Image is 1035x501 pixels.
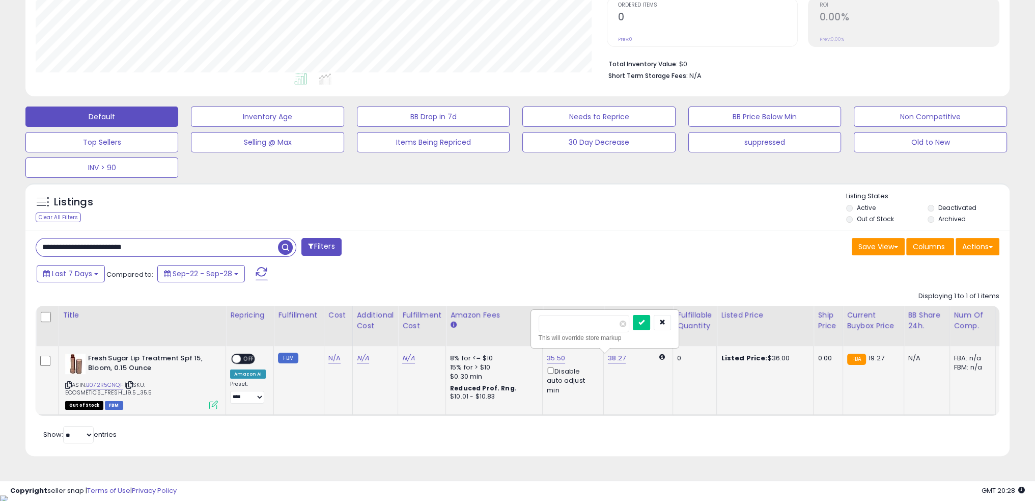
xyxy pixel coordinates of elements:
div: FBM: n/a [954,363,988,372]
button: Sep-22 - Sep-28 [157,265,245,282]
div: Repricing [230,310,269,321]
button: suppressed [688,132,841,152]
div: This will override store markup [539,333,671,343]
label: Deactivated [938,203,976,212]
strong: Copyright [10,486,47,495]
p: Listing States: [846,192,1010,201]
small: FBA [847,354,866,365]
button: INV > 90 [25,157,178,178]
span: N/A [689,71,702,81]
button: Last 7 Days [37,265,105,282]
div: Fulfillment Cost [402,310,441,331]
label: Active [857,203,876,212]
div: Amazon AI [230,370,266,379]
span: ROI [819,3,999,8]
label: Archived [938,215,966,223]
span: OFF [241,355,257,363]
i: Calculated using Dynamic Max Price. [659,354,665,360]
div: $10.01 - $10.83 [450,392,535,401]
button: Actions [956,238,999,255]
span: Columns [913,242,945,252]
div: Displaying 1 to 1 of 1 items [918,292,999,301]
button: Non Competitive [854,107,1006,127]
span: | SKU: ECOSMETICS_FRESH_19.5_35.5 [65,381,152,396]
span: Ordered Items [618,3,798,8]
div: $36.00 [721,354,805,363]
a: N/A [402,353,414,363]
div: 0.00 [818,354,834,363]
span: Compared to: [106,270,153,279]
span: Show: entries [43,430,117,439]
li: $0 [608,57,992,69]
a: Terms of Use [87,486,130,495]
div: Title [63,310,221,321]
a: Privacy Policy [132,486,177,495]
a: N/A [357,353,369,363]
span: FBM [105,401,123,410]
div: Num of Comp. [954,310,991,331]
div: BB Share 24h. [908,310,945,331]
h2: 0 [618,11,798,25]
div: Fulfillable Quantity [677,310,712,331]
div: $0.30 min [450,372,535,381]
small: Prev: 0.00% [819,36,844,42]
a: 38.27 [608,353,626,363]
label: Out of Stock [857,215,894,223]
a: 35.50 [547,353,565,363]
div: Clear All Filters [36,213,81,222]
button: Filters [301,238,341,256]
div: Preset: [230,381,266,404]
b: Listed Price: [721,353,767,363]
button: BB Price Below Min [688,107,841,127]
div: Cost [328,310,348,321]
div: Disable auto adjust min [547,365,596,395]
div: Ship Price [818,310,838,331]
button: BB Drop in 7d [357,107,510,127]
span: 2025-10-7 20:28 GMT [982,486,1025,495]
button: Needs to Reprice [522,107,675,127]
button: Default [25,107,178,127]
button: Selling @ Max [191,132,344,152]
small: Prev: 0 [618,36,632,42]
b: Total Inventory Value: [608,60,678,68]
div: Amazon Fees [450,310,538,321]
button: Save View [852,238,905,255]
small: Amazon Fees. [450,321,456,330]
span: 19.27 [869,353,884,363]
div: Additional Cost [357,310,394,331]
a: N/A [328,353,341,363]
div: Listed Price [721,310,809,321]
div: 8% for <= $10 [450,354,535,363]
div: Current Buybox Price [847,310,900,331]
button: Old to New [854,132,1006,152]
button: Inventory Age [191,107,344,127]
img: 4179rtiCAtL._SL40_.jpg [65,354,86,374]
b: Fresh Sugar Lip Treatment Spf 15, Bloom, 0.15 Ounce [88,354,212,375]
div: N/A [908,354,942,363]
div: 15% for > $10 [450,363,535,372]
h2: 0.00% [819,11,999,25]
div: ASIN: [65,354,218,408]
button: Top Sellers [25,132,178,152]
small: FBM [278,353,298,363]
button: Columns [906,238,954,255]
b: Reduced Prof. Rng. [450,384,517,392]
div: seller snap | | [10,486,177,496]
a: B072R5CNQF [86,381,123,389]
div: Fulfillment [278,310,319,321]
div: 0 [677,354,709,363]
h5: Listings [54,195,93,209]
span: Last 7 Days [52,269,92,279]
button: 30 Day Decrease [522,132,675,152]
span: Sep-22 - Sep-28 [173,269,232,279]
div: FBA: n/a [954,354,988,363]
span: All listings that are currently out of stock and unavailable for purchase on Amazon [65,401,103,410]
b: Short Term Storage Fees: [608,71,688,80]
button: Items Being Repriced [357,132,510,152]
